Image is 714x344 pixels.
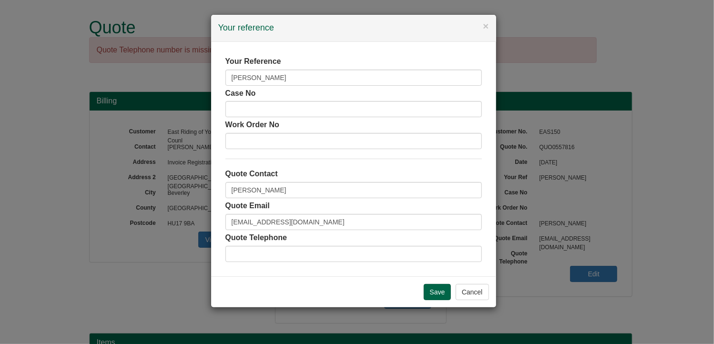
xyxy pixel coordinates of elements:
[218,22,489,34] h4: Your reference
[483,21,489,31] button: ×
[225,88,256,99] label: Case No
[225,56,281,67] label: Your Reference
[225,233,287,243] label: Quote Telephone
[456,284,489,300] button: Cancel
[424,284,451,300] input: Save
[225,201,270,212] label: Quote Email
[225,169,278,180] label: Quote Contact
[225,120,280,131] label: Work Order No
